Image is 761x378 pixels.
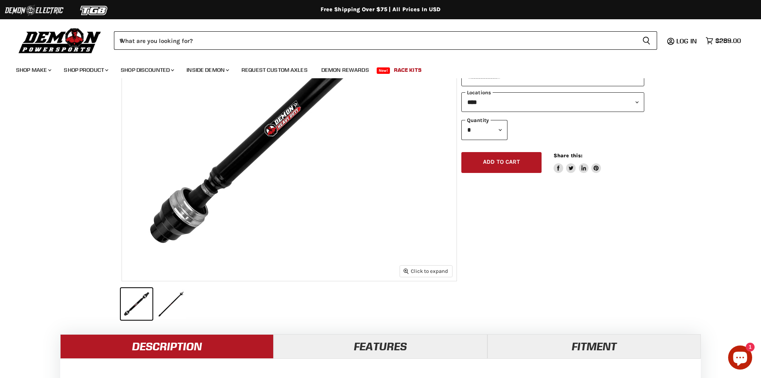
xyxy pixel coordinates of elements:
span: New! [377,67,390,74]
img: Demon Electric Logo 2 [4,3,64,18]
span: Share this: [554,152,582,159]
ul: Main menu [10,59,739,78]
select: Quantity [461,120,507,140]
button: Features [274,334,487,358]
span: Click to expand [404,268,448,274]
button: IMAGE thumbnail [121,288,152,320]
a: Shop Product [58,62,113,78]
button: Fitment [487,334,701,358]
span: $289.00 [715,37,741,45]
button: Click to expand [400,266,452,276]
img: TGB Logo 2 [64,3,124,18]
a: $289.00 [702,35,745,47]
button: Description [60,334,274,358]
button: Search [636,31,657,50]
button: IMAGE thumbnail [155,288,187,320]
aside: Share this: [554,152,601,173]
img: Demon Powersports [16,26,104,55]
a: Demon Rewards [315,62,375,78]
a: Request Custom Axles [235,62,314,78]
inbox-online-store-chat: Shopify online store chat [726,345,755,372]
form: Product [114,31,657,50]
span: Add to cart [483,159,520,165]
a: Shop Discounted [115,62,179,78]
select: keys [461,92,644,112]
span: Log in [676,37,697,45]
a: Log in [673,37,702,45]
div: Free Shipping Over $75 | All Prices In USD [60,6,702,13]
a: Shop Make [10,62,56,78]
input: When autocomplete results are available use up and down arrows to review and enter to select [114,31,636,50]
a: Race Kits [388,62,428,78]
button: Add to cart [461,152,542,173]
a: Inside Demon [181,62,234,78]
